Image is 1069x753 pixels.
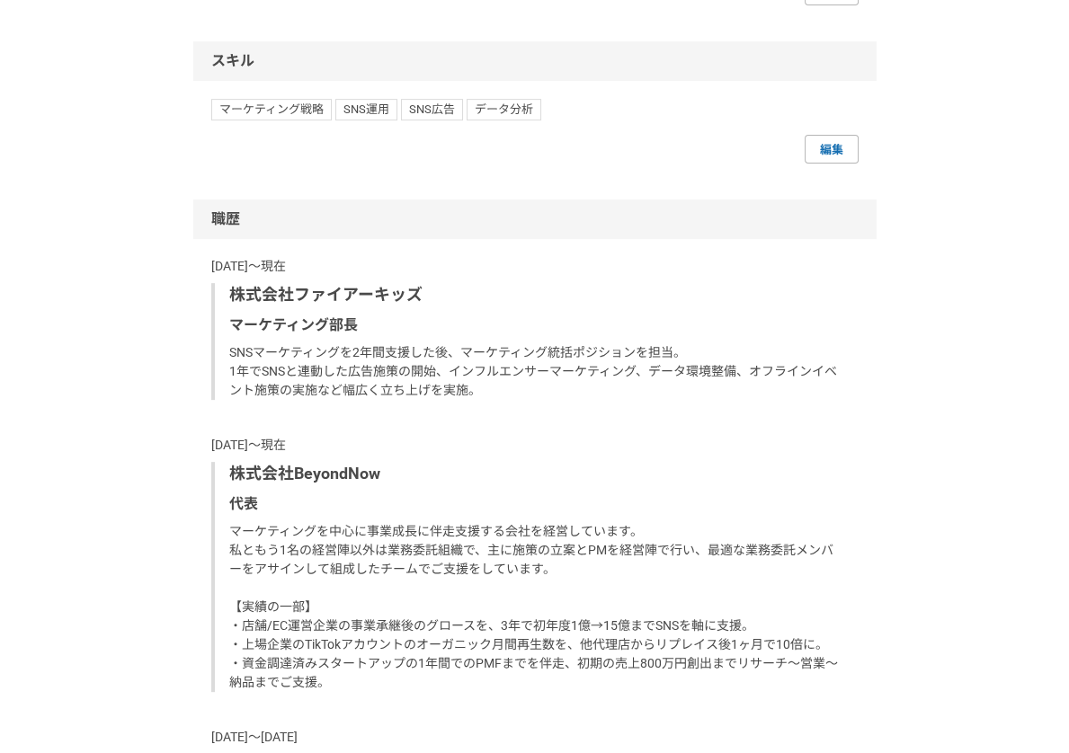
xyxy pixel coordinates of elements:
span: データ分析 [467,99,541,120]
span: SNS運用 [335,99,397,120]
p: マーケティングを中心に事業成長に伴走支援する会社を経営しています。 私ともう1名の経営陣以外は業務委託組織で、主に施策の立案とPMを経営陣で行い、最適な業務委託メンバーをアサインして組成したチー... [229,522,844,692]
span: マーケティング戦略 [211,99,332,120]
p: 代表 [229,493,844,515]
p: マーケティング部長 [229,314,844,336]
a: 編集 [805,135,859,164]
div: 職歴 [193,199,877,239]
p: 株式会社BeyondNow [229,462,844,486]
p: SNSマーケティングを2年間支援した後、マーケティング統括ポジションを担当。 1年でSNSと連動した広告施策の開始、インフルエンサーマーケティング、データ環境整備、オフラインイベント施策の実施な... [229,343,844,400]
p: [DATE]〜[DATE] [211,728,859,747]
div: スキル [193,41,877,81]
p: [DATE]〜現在 [211,257,859,276]
p: 株式会社ファイアーキッズ [229,283,844,307]
p: [DATE]〜現在 [211,436,859,455]
span: SNS広告 [401,99,463,120]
